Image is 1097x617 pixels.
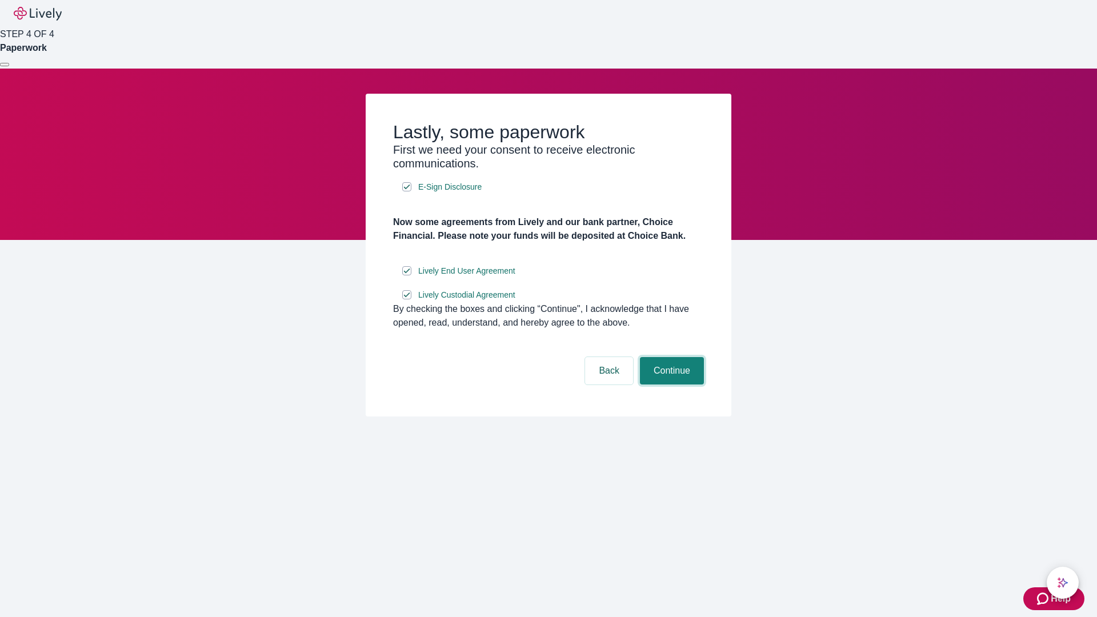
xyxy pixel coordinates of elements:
[393,215,704,243] h4: Now some agreements from Lively and our bank partner, Choice Financial. Please note your funds wi...
[416,288,518,302] a: e-sign disclosure document
[1057,577,1068,588] svg: Lively AI Assistant
[393,143,704,170] h3: First we need your consent to receive electronic communications.
[1051,592,1071,606] span: Help
[1037,592,1051,606] svg: Zendesk support icon
[418,265,515,277] span: Lively End User Agreement
[418,289,515,301] span: Lively Custodial Agreement
[418,181,482,193] span: E-Sign Disclosure
[1023,587,1084,610] button: Zendesk support iconHelp
[416,180,484,194] a: e-sign disclosure document
[585,357,633,384] button: Back
[1047,567,1079,599] button: chat
[416,264,518,278] a: e-sign disclosure document
[640,357,704,384] button: Continue
[393,302,704,330] div: By checking the boxes and clicking “Continue", I acknowledge that I have opened, read, understand...
[393,121,704,143] h2: Lastly, some paperwork
[14,7,62,21] img: Lively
